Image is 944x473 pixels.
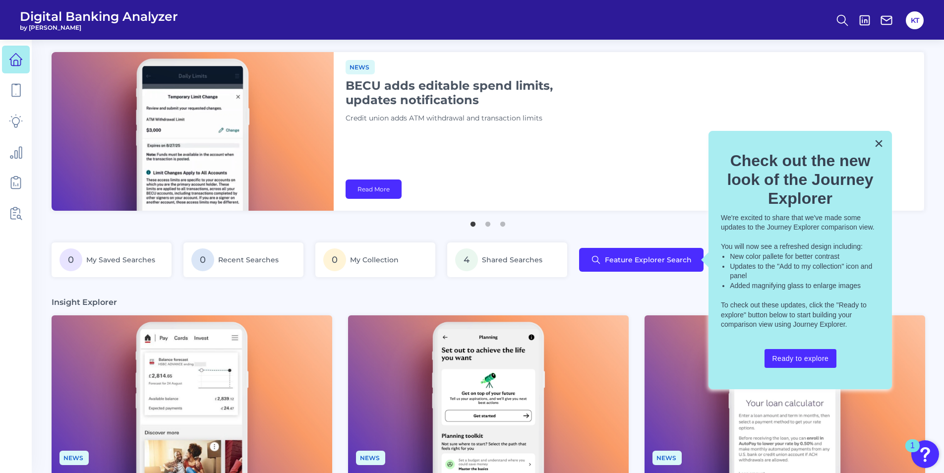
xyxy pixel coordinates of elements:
[605,256,692,264] span: Feature Explorer Search
[323,248,346,271] span: 0
[348,315,629,473] img: News - Phone (4).png
[191,248,214,271] span: 0
[59,451,89,465] span: News
[911,440,939,468] button: Open Resource Center, 1 new notification
[218,255,279,264] span: Recent Searches
[468,217,478,227] button: 1
[86,255,155,264] span: My Saved Searches
[346,179,402,199] a: Read More
[874,135,884,151] button: Close
[906,11,924,29] button: KT
[765,349,837,368] button: Ready to explore
[730,252,880,262] li: New color pallete for better contrast
[730,262,880,281] li: Updates to the "Add to my collection" icon and panel
[721,213,880,233] p: We're excited to share that we've made some updates to the Journey Explorer comparison view.
[482,255,542,264] span: Shared Searches
[52,297,117,307] h3: Insight Explorer
[356,451,385,465] span: News
[498,217,508,227] button: 3
[645,315,925,473] img: News - Phone (3).png
[20,24,178,31] span: by [PERSON_NAME]
[721,300,880,330] p: To check out these updates, click the "Ready to explore" button below to start building your comp...
[20,9,178,24] span: Digital Banking Analyzer
[721,242,880,252] p: You will now see a refreshed design including:
[483,217,493,227] button: 2
[346,78,593,107] h1: BECU adds editable spend limits, updates notifications
[346,113,593,124] p: Credit union adds ATM withdrawal and transaction limits
[730,281,880,291] li: Added magnifying glass to enlarge images
[910,446,915,459] div: 1
[455,248,478,271] span: 4
[652,451,682,465] span: News
[350,255,399,264] span: My Collection
[52,315,332,473] img: News - Phone.png
[59,248,82,271] span: 0
[346,60,375,74] span: News
[52,52,334,211] img: bannerImg
[721,151,880,208] h2: Check out the new look of the Journey Explorer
